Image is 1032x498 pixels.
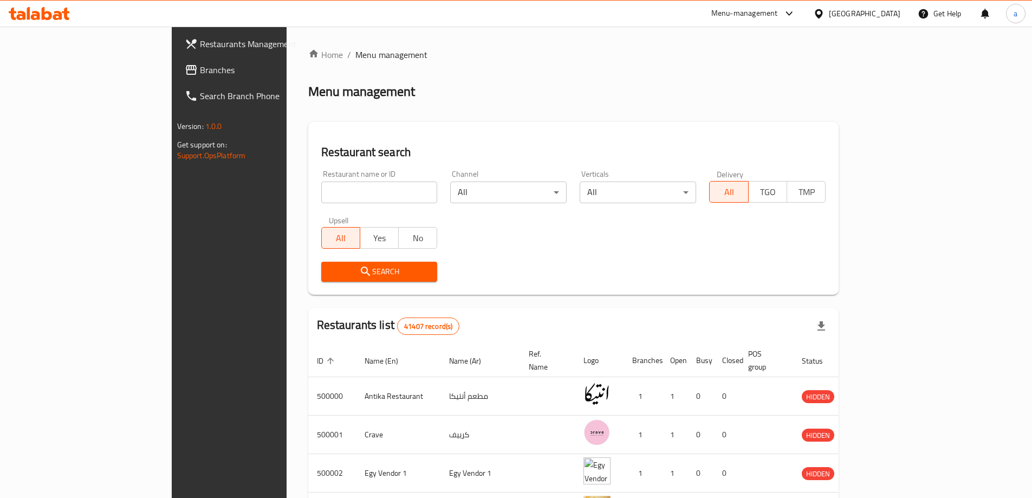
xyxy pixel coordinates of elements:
span: Get support on: [177,138,227,152]
span: ID [317,354,337,367]
span: HIDDEN [802,468,834,480]
span: No [403,230,433,246]
div: Menu-management [711,7,778,20]
span: TGO [753,184,783,200]
td: 1 [624,377,661,416]
td: Egy Vendor 1 [356,454,440,493]
h2: Restaurant search [321,144,826,160]
a: Restaurants Management [176,31,344,57]
span: Search Branch Phone [200,89,335,102]
td: 0 [687,377,713,416]
span: 1.0.0 [205,119,222,133]
div: All [450,182,567,203]
span: a [1014,8,1017,20]
td: 1 [624,454,661,493]
span: Branches [200,63,335,76]
td: 0 [687,454,713,493]
td: 1 [661,416,687,454]
button: Search [321,262,438,282]
div: HIDDEN [802,467,834,480]
td: Egy Vendor 1 [440,454,520,493]
span: Status [802,354,837,367]
input: Search for restaurant name or ID.. [321,182,438,203]
td: 0 [713,454,739,493]
th: Busy [687,344,713,377]
span: Name (En) [365,354,412,367]
img: Crave [583,419,611,446]
div: Export file [808,313,834,339]
a: Branches [176,57,344,83]
span: Ref. Name [529,347,562,373]
th: Closed [713,344,739,377]
button: TMP [787,181,826,203]
button: All [321,227,360,249]
span: Version: [177,119,204,133]
div: All [580,182,696,203]
span: All [714,184,744,200]
span: All [326,230,356,246]
span: Yes [365,230,394,246]
td: مطعم أنتيكا [440,377,520,416]
span: POS group [748,347,780,373]
button: Yes [360,227,399,249]
td: Antika Restaurant [356,377,440,416]
th: Logo [575,344,624,377]
td: 1 [661,454,687,493]
span: HIDDEN [802,391,834,403]
span: Restaurants Management [200,37,335,50]
span: 41407 record(s) [398,321,459,332]
td: 1 [624,416,661,454]
span: HIDDEN [802,429,834,442]
li: / [347,48,351,61]
th: Open [661,344,687,377]
nav: breadcrumb [308,48,839,61]
img: Antika Restaurant [583,380,611,408]
a: Search Branch Phone [176,83,344,109]
td: 0 [713,416,739,454]
button: All [709,181,748,203]
div: Total records count [397,318,459,335]
th: Branches [624,344,661,377]
button: TGO [748,181,787,203]
label: Upsell [329,216,349,224]
h2: Menu management [308,83,415,100]
span: Search [330,265,429,279]
a: Support.OpsPlatform [177,148,246,163]
label: Delivery [717,170,744,178]
td: كرييف [440,416,520,454]
img: Egy Vendor 1 [583,457,611,484]
span: TMP [791,184,821,200]
td: 0 [687,416,713,454]
div: [GEOGRAPHIC_DATA] [829,8,900,20]
h2: Restaurants list [317,317,460,335]
td: 0 [713,377,739,416]
button: No [398,227,437,249]
td: 1 [661,377,687,416]
td: Crave [356,416,440,454]
span: Name (Ar) [449,354,495,367]
span: Menu management [355,48,427,61]
div: HIDDEN [802,390,834,403]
